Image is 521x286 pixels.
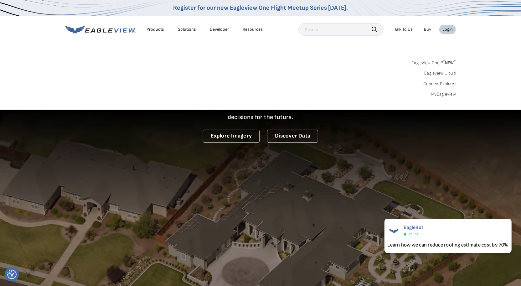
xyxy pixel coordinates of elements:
span: EagleBot [404,225,424,231]
a: Eagleview Cloud [424,70,456,76]
img: EagleBot [388,225,400,237]
a: Explore Imagery [203,130,260,143]
a: Developer [210,27,229,32]
a: Eagleview One™*NEW* [411,58,456,65]
img: Revisit consent button [7,270,17,279]
span: NEW [443,60,456,65]
div: Talk To Us [394,27,413,32]
span: Online [408,232,419,237]
div: Learn how we can reduce roofing estimate cost by 70% [388,241,508,248]
a: Discover Data [267,130,318,143]
a: MyEagleview [431,91,456,97]
a: Register for our new Eagleview One Flight Meetup Series [DATE]. [173,4,348,12]
a: ConnectExplorer [423,81,456,87]
button: Consent Preferences [7,270,17,279]
div: Solutions [178,27,196,32]
div: Products [147,27,164,32]
div: Login [442,27,453,32]
a: Buy [424,27,431,32]
div: Resources [243,27,263,32]
input: Search [298,23,384,36]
